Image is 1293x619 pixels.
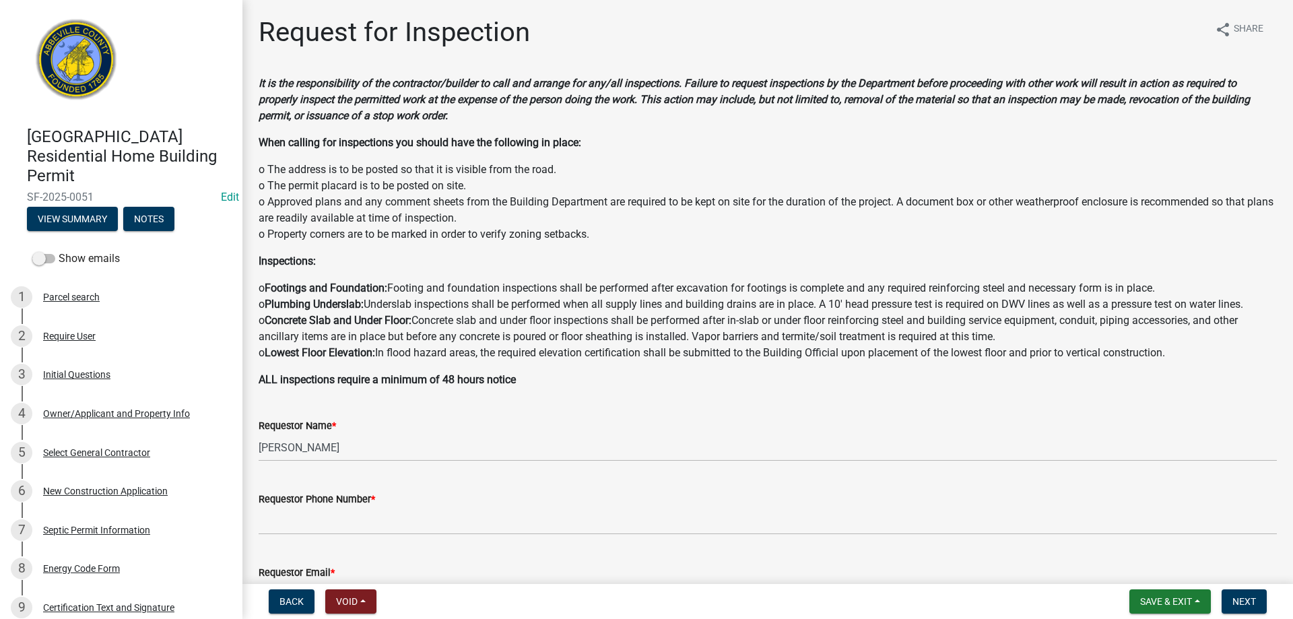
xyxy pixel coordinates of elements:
div: Certification Text and Signature [43,603,174,612]
div: Require User [43,331,96,341]
div: 5 [11,442,32,463]
div: 1 [11,286,32,308]
div: Parcel search [43,292,100,302]
strong: Footings and Foundation: [265,282,387,294]
h4: [GEOGRAPHIC_DATA] Residential Home Building Permit [27,127,232,185]
span: Void [336,596,358,607]
button: Back [269,589,314,614]
button: Next [1222,589,1267,614]
div: 7 [11,519,32,541]
div: 9 [11,597,32,618]
p: o The address is to be posted so that it is visible from the road. o The permit placard is to be ... [259,162,1277,242]
div: Septic Permit Information [43,525,150,535]
strong: Concrete Slab and Under Floor: [265,314,411,327]
label: Requestor Name [259,422,336,431]
strong: It is the responsibility of the contractor/builder to call and arrange for any/all inspections. F... [259,77,1250,122]
div: 8 [11,558,32,579]
button: shareShare [1204,16,1274,42]
wm-modal-confirm: Edit Application Number [221,191,239,203]
div: New Construction Application [43,486,168,496]
span: Back [279,596,304,607]
p: o Footing and foundation inspections shall be performed after excavation for footings is complete... [259,280,1277,361]
wm-modal-confirm: Summary [27,215,118,226]
strong: When calling for inspections you should have the following in place: [259,136,581,149]
span: Next [1232,596,1256,607]
div: Select General Contractor [43,448,150,457]
strong: Plumbing Underslab: [265,298,364,311]
strong: ALL inspections require a minimum of 48 hours notice [259,373,516,386]
h1: Request for Inspection [259,16,530,48]
label: Show emails [32,251,120,267]
div: Energy Code Form [43,564,120,573]
div: Initial Questions [43,370,110,379]
img: Abbeville County, South Carolina [27,14,126,113]
div: 6 [11,480,32,502]
a: Edit [221,191,239,203]
label: Requestor Phone Number [259,495,375,504]
label: Requestor Email [259,568,335,578]
wm-modal-confirm: Notes [123,215,174,226]
span: SF-2025-0051 [27,191,215,203]
strong: Lowest Floor Elevation: [265,346,375,359]
span: Save & Exit [1140,596,1192,607]
i: share [1215,22,1231,38]
strong: Inspections: [259,255,316,267]
button: Void [325,589,376,614]
button: Notes [123,207,174,231]
div: 3 [11,364,32,385]
div: 2 [11,325,32,347]
div: Owner/Applicant and Property Info [43,409,190,418]
div: 4 [11,403,32,424]
span: Share [1234,22,1263,38]
button: View Summary [27,207,118,231]
button: Save & Exit [1129,589,1211,614]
